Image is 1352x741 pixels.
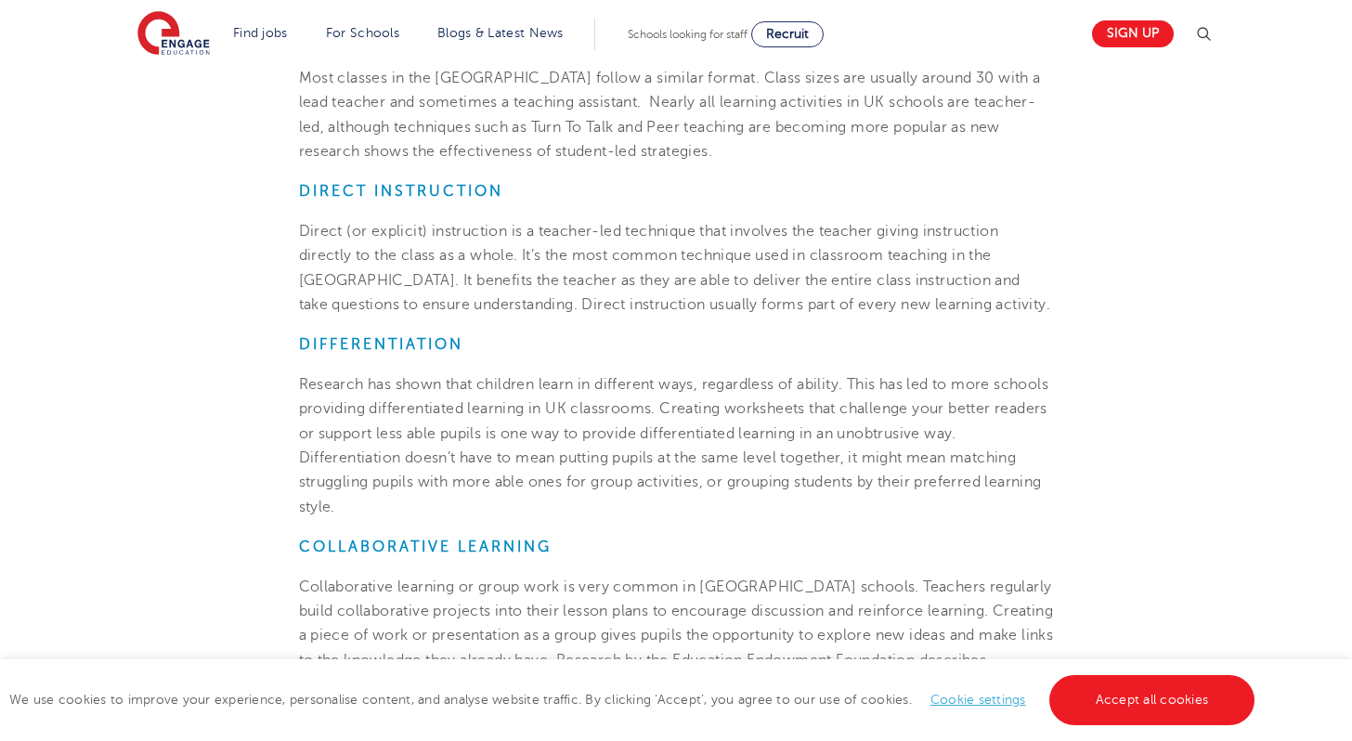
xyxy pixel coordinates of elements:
[299,70,1041,160] span: Most classes in the [GEOGRAPHIC_DATA] follow a similar format. Class sizes are usually around 30 ...
[628,28,747,41] span: Schools looking for staff
[766,27,809,41] span: Recruit
[326,26,399,40] a: For Schools
[299,578,1054,693] span: Collaborative learning or group work is very common in [GEOGRAPHIC_DATA] schools. Teachers regula...
[437,26,564,40] a: Blogs & Latest News
[1092,20,1174,47] a: Sign up
[299,336,463,353] strong: Differentiation
[299,223,1051,313] span: Direct (or explicit) instruction is a teacher-led technique that involves the teacher giving inst...
[299,183,503,200] strong: Direct Instruction
[137,11,210,58] img: Engage Education
[299,376,1049,514] span: Research has shown that children learn in different ways, regardless of ability. This has led to ...
[9,693,1259,707] span: We use cookies to improve your experience, personalise content, and analyse website traffic. By c...
[1049,675,1255,725] a: Accept all cookies
[299,539,552,555] strong: COLLABORATIVE LEARNING
[751,21,824,47] a: Recruit
[233,26,288,40] a: Find jobs
[930,693,1026,707] a: Cookie settings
